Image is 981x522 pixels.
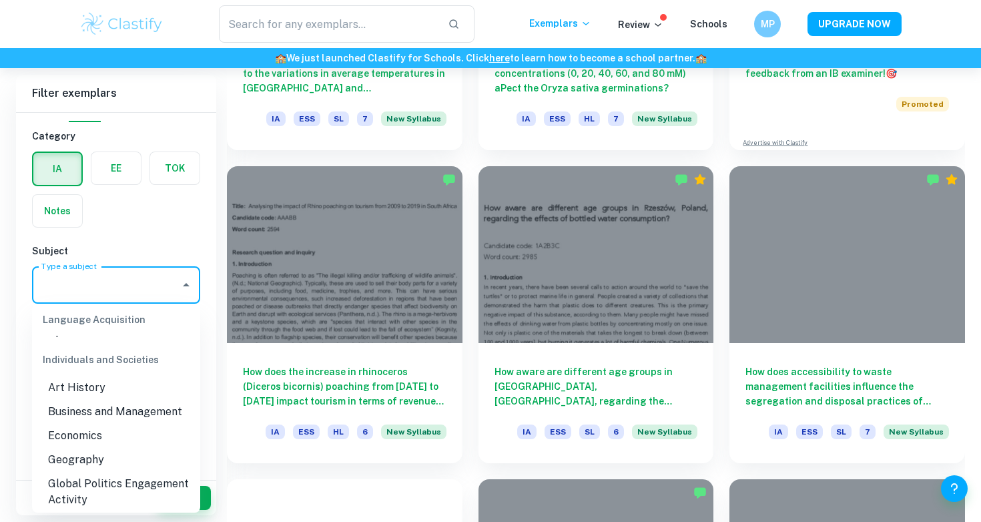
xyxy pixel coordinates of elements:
span: IA [517,425,537,439]
span: New Syllabus [381,111,446,126]
a: Schools [690,19,727,29]
button: Close [177,276,196,294]
img: Clastify logo [79,11,164,37]
span: 7 [860,425,876,439]
div: Starting from the May 2026 session, the ESS IA requirements have changed. We created this exempla... [381,111,446,134]
span: ESS [293,425,320,439]
label: Type a subject [41,260,97,272]
button: UPGRADE NOW [807,12,902,36]
h6: To what extent do CO2 emissions contribute to the variations in average temperatures in [GEOGRAPH... [243,51,446,95]
span: SL [328,111,349,126]
span: 6 [608,425,624,439]
a: How aware are different age groups in [GEOGRAPHIC_DATA], [GEOGRAPHIC_DATA], regarding the effects... [478,166,714,463]
span: IA [517,111,536,126]
h6: Category [32,129,200,144]
input: Search for any exemplars... [219,5,437,43]
span: IA [266,111,286,126]
span: 🏫 [695,53,707,63]
img: Marked [926,173,940,186]
h6: To what extent do diPerent NaCl concentrations (0, 20, 40, 60, and 80 mM) aPect the Oryza sativa ... [495,51,698,95]
span: New Syllabus [884,425,949,439]
span: ESS [294,111,320,126]
span: ESS [544,111,571,126]
li: Global Politics Engagement Activity [32,472,200,512]
a: How does accessibility to waste management facilities influence the segregation and disposal prac... [729,166,965,463]
span: HL [328,425,349,439]
button: IA [33,153,81,185]
img: Marked [693,486,707,499]
h6: How does the increase in rhinoceros (Diceros bicornis) poaching from [DATE] to [DATE] impact tour... [243,364,446,409]
span: Promoted [896,97,949,111]
li: Art History [32,376,200,400]
button: TOK [150,152,200,184]
a: Advertise with Clastify [743,138,807,148]
li: Geography [32,448,200,472]
a: here [489,53,510,63]
span: 7 [608,111,624,126]
span: IA [769,425,788,439]
div: Individuals and Societies [32,344,200,376]
h6: MP [760,17,775,31]
button: Notes [33,195,82,227]
h6: How aware are different age groups in [GEOGRAPHIC_DATA], [GEOGRAPHIC_DATA], regarding the effects... [495,364,698,409]
span: SL [831,425,852,439]
div: Premium [693,173,707,186]
div: Premium [945,173,958,186]
span: 6 [357,425,373,439]
div: Starting from the May 2026 session, the ESS IA requirements have changed. We created this exempla... [632,425,697,447]
button: Help and Feedback [941,475,968,502]
div: Language Acquisition [32,304,200,336]
span: 🏫 [275,53,286,63]
button: EE [91,152,141,184]
div: Starting from the May 2026 session, the ESS IA requirements have changed. We created this exempla... [884,425,949,447]
span: 🎯 [886,68,897,79]
span: New Syllabus [381,425,446,439]
span: ESS [545,425,571,439]
h6: Subject [32,244,200,258]
img: Marked [675,173,688,186]
span: SL [579,425,600,439]
span: IA [266,425,285,439]
h6: Filter exemplars [16,75,216,112]
div: Starting from the May 2026 session, the ESS IA requirements have changed. We created this exempla... [632,111,697,134]
span: 7 [357,111,373,126]
li: Economics [32,424,200,448]
span: New Syllabus [632,111,697,126]
p: Review [618,17,663,32]
button: MP [754,11,781,37]
span: ESS [796,425,823,439]
div: Starting from the May 2026 session, the ESS IA requirements have changed. We created this exempla... [381,425,446,447]
span: HL [579,111,600,126]
li: Business and Management [32,400,200,424]
a: How does the increase in rhinoceros (Diceros bicornis) poaching from [DATE] to [DATE] impact tour... [227,166,462,463]
span: New Syllabus [632,425,697,439]
h6: How does accessibility to waste management facilities influence the segregation and disposal prac... [745,364,949,409]
p: Exemplars [529,16,591,31]
img: Marked [442,173,456,186]
h6: We just launched Clastify for Schools. Click to learn how to become a school partner. [3,51,978,65]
